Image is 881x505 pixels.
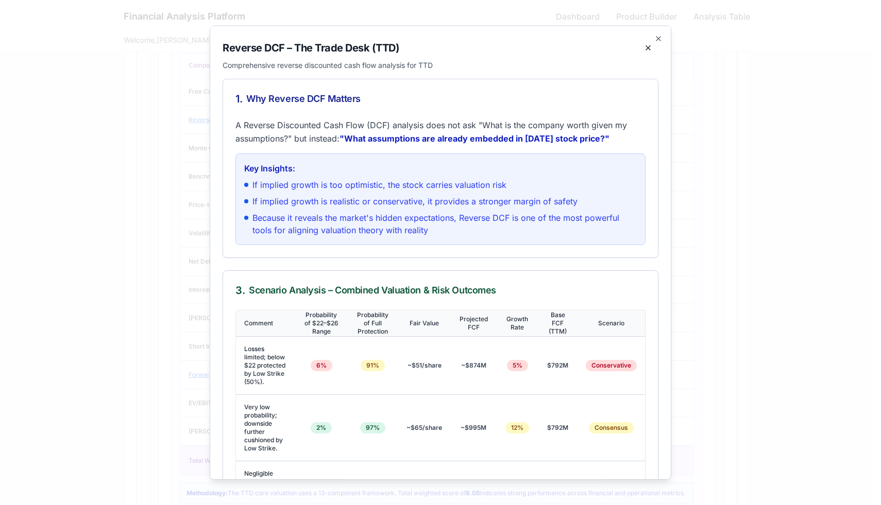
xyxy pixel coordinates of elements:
div: 2% [311,422,332,433]
th: Probability of $22–$26 Range [296,310,347,336]
td: Losses limited; below $22 protected by Low Strike (50%). [236,336,296,394]
p: Comprehensive reverse discounted cash flow analysis for TTD [223,60,658,70]
th: Base FCF (TTM) [538,310,578,336]
th: Probability of Full Protection [347,310,399,336]
div: Scenario Analysis – Combined Valuation & Risk Outcomes [235,283,646,297]
span: 3. [235,283,245,297]
div: 12% [505,422,529,433]
div: Consensus [589,422,634,433]
td: $792M [538,394,578,461]
th: Fair Value [398,310,450,336]
h4: Key Insights: [244,162,637,174]
th: Growth Rate [497,310,538,336]
td: $792M [538,336,578,394]
span: If implied growth is too optimistic, the stock carries valuation risk [252,178,506,190]
div: 5% [507,359,528,371]
div: Conservative [586,359,637,371]
td: Very low probability; downside further cushioned by Low Strike. [236,394,296,461]
div: 97% [360,422,385,433]
td: ~$995M [450,394,497,461]
span: 1. [235,91,242,106]
h2: Reverse DCF – The Trade Desk (TTD) [223,40,399,55]
span: If implied growth is realistic or conservative, it provides a stronger margin of safety [252,195,578,207]
th: Comment [236,310,296,336]
div: Why Reverse DCF Matters [235,91,646,106]
td: ~$65/share [398,394,450,461]
th: Scenario [578,310,645,336]
div: 91% [361,359,385,371]
span: Because it reveals the market's hidden expectations, Reverse DCF is one of the most powerful tool... [252,211,637,236]
div: 6% [311,359,332,371]
td: ~$51/share [398,336,450,394]
td: ~$874M [450,336,497,394]
th: Projected FCF [450,310,497,336]
strong: "What assumptions are already embedded in [DATE] stock price?" [340,133,609,143]
p: A Reverse Discounted Cash Flow (DCF) analysis does not ask "What is the company worth given my as... [235,118,646,145]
